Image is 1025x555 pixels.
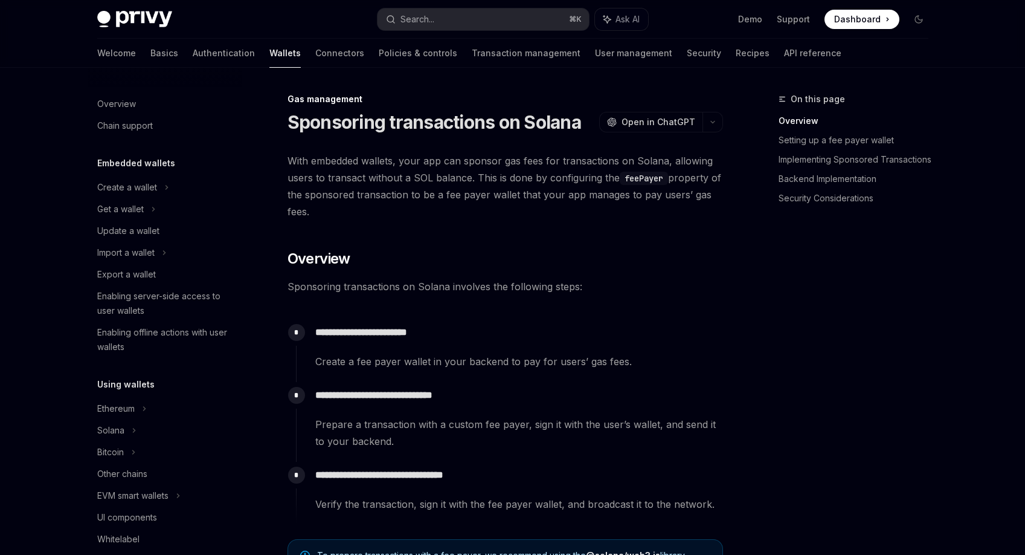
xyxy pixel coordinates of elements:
[791,92,845,106] span: On this page
[834,13,881,25] span: Dashboard
[97,325,235,354] div: Enabling offline actions with user wallets
[315,353,722,370] span: Create a fee payer wallet in your backend to pay for users’ gas fees.
[824,10,899,29] a: Dashboard
[315,496,722,513] span: Verify the transaction, sign it with the fee payer wallet, and broadcast it to the network.
[909,10,928,29] button: Toggle dark mode
[193,39,255,68] a: Authentication
[97,224,159,238] div: Update a wallet
[97,245,155,260] div: Import a wallet
[379,39,457,68] a: Policies & controls
[88,507,242,528] a: UI components
[88,264,242,285] a: Export a wallet
[97,510,157,525] div: UI components
[315,39,364,68] a: Connectors
[97,467,147,481] div: Other chains
[315,416,722,450] span: Prepare a transaction with a custom fee payer, sign it with the user’s wallet, and send it to you...
[599,112,702,132] button: Open in ChatGPT
[777,13,810,25] a: Support
[779,111,938,131] a: Overview
[620,172,668,185] code: feePayer
[687,39,721,68] a: Security
[88,285,242,322] a: Enabling server-side access to user wallets
[97,401,135,416] div: Ethereum
[595,39,672,68] a: User management
[97,11,172,28] img: dark logo
[595,8,648,30] button: Ask AI
[400,12,434,27] div: Search...
[288,278,723,295] span: Sponsoring transactions on Solana involves the following steps:
[97,39,136,68] a: Welcome
[97,118,153,133] div: Chain support
[378,8,589,30] button: Search...⌘K
[97,377,155,392] h5: Using wallets
[569,15,582,24] span: ⌘ K
[288,152,723,220] span: With embedded wallets, your app can sponsor gas fees for transactions on Solana, allowing users t...
[97,97,136,111] div: Overview
[288,249,350,268] span: Overview
[738,13,762,25] a: Demo
[97,488,169,503] div: EVM smart wallets
[288,93,723,105] div: Gas management
[472,39,580,68] a: Transaction management
[88,220,242,242] a: Update a wallet
[97,156,175,170] h5: Embedded wallets
[88,115,242,137] a: Chain support
[615,13,640,25] span: Ask AI
[97,202,144,216] div: Get a wallet
[97,267,156,282] div: Export a wallet
[269,39,301,68] a: Wallets
[97,423,124,438] div: Solana
[779,169,938,189] a: Backend Implementation
[288,111,581,133] h1: Sponsoring transactions on Solana
[88,93,242,115] a: Overview
[736,39,770,68] a: Recipes
[97,445,124,459] div: Bitcoin
[97,289,235,318] div: Enabling server-side access to user wallets
[88,322,242,358] a: Enabling offline actions with user wallets
[622,116,695,128] span: Open in ChatGPT
[88,528,242,550] a: Whitelabel
[88,463,242,485] a: Other chains
[97,532,140,547] div: Whitelabel
[150,39,178,68] a: Basics
[779,131,938,150] a: Setting up a fee payer wallet
[779,189,938,208] a: Security Considerations
[784,39,841,68] a: API reference
[779,150,938,169] a: Implementing Sponsored Transactions
[97,180,157,195] div: Create a wallet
